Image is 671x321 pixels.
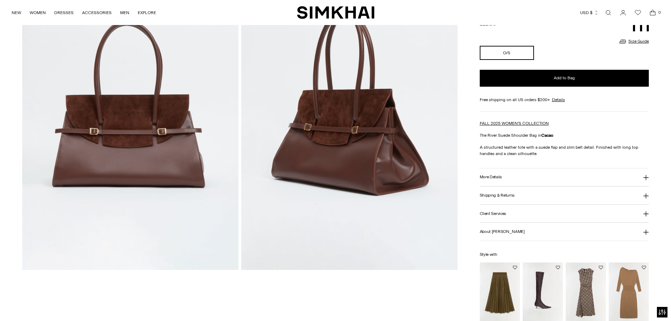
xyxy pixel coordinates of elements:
h3: More Details [480,175,502,179]
button: More Details [480,168,649,186]
button: Add to Wishlist [513,265,517,270]
a: Wishlist [631,6,645,20]
a: Size Guide [619,37,649,46]
h3: Shipping & Returns [480,193,515,198]
button: About [PERSON_NAME] [480,223,649,241]
h6: Style with [480,252,649,257]
a: WOMEN [30,5,46,20]
a: ACCESSORIES [82,5,112,20]
a: EXPLORE [138,5,156,20]
button: O/S [480,46,534,60]
a: NEW [12,5,21,20]
a: Open cart modal [646,6,660,20]
button: USD $ [580,5,599,20]
a: Details [552,97,565,103]
p: A structured leather tote with a suede flap and slim belt detail. Finished with long top handles ... [480,144,649,157]
a: Go to the account page [616,6,630,20]
button: Add to Bag [480,70,649,87]
button: Add to Wishlist [556,265,560,270]
span: Add to Bag [554,75,575,81]
a: SIMKHAI [297,6,374,19]
div: Free shipping on all US orders $200+ [480,97,649,103]
button: Shipping & Returns [480,186,649,204]
strong: Cacao [541,133,553,138]
h3: About [PERSON_NAME] [480,229,525,234]
a: FALL 2025 WOMEN'S COLLECTION [480,121,549,126]
button: Add to Wishlist [642,265,646,270]
a: MEN [120,5,129,20]
a: Open search modal [601,6,615,20]
button: Add to Wishlist [599,265,603,270]
button: Client Services [480,205,649,223]
h3: Client Services [480,211,507,216]
span: 0 [656,9,663,16]
a: DRESSES [54,5,74,20]
iframe: Sign Up via Text for Offers [6,294,71,315]
p: The River Suede Shoulder Bag in [480,132,649,138]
